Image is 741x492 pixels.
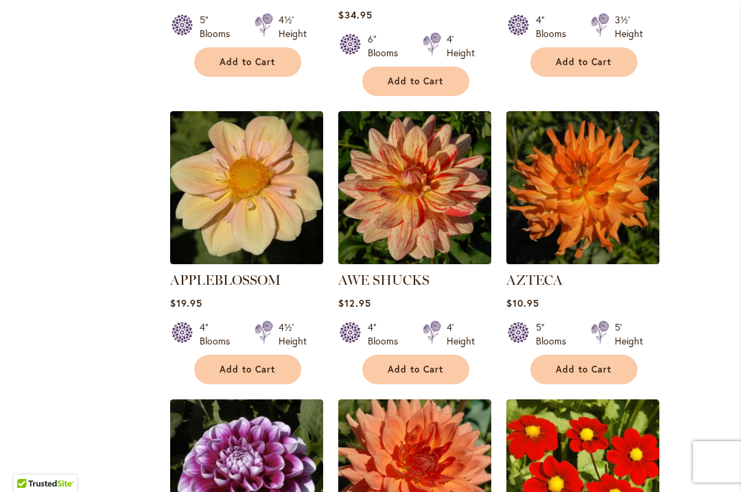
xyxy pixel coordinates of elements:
[170,111,323,264] img: APPLEBLOSSOM
[338,272,430,288] a: AWE SHUCKS
[536,13,574,40] div: 4" Blooms
[536,320,574,348] div: 5" Blooms
[530,47,637,77] button: Add to Cart
[362,355,469,384] button: Add to Cart
[556,56,612,68] span: Add to Cart
[447,32,475,60] div: 4' Height
[388,364,444,375] span: Add to Cart
[338,111,491,264] img: AWE SHUCKS
[194,47,301,77] button: Add to Cart
[530,355,637,384] button: Add to Cart
[220,364,276,375] span: Add to Cart
[368,32,406,60] div: 6" Blooms
[200,320,238,348] div: 4" Blooms
[506,272,563,288] a: AZTECA
[506,111,659,264] img: AZTECA
[170,296,202,309] span: $19.95
[220,56,276,68] span: Add to Cart
[615,13,643,40] div: 3½' Height
[615,320,643,348] div: 5' Height
[338,8,373,21] span: $34.95
[338,296,371,309] span: $12.95
[362,67,469,96] button: Add to Cart
[447,320,475,348] div: 4' Height
[506,296,539,309] span: $10.95
[506,254,659,267] a: AZTECA
[194,355,301,384] button: Add to Cart
[279,13,307,40] div: 4½' Height
[556,364,612,375] span: Add to Cart
[338,254,491,267] a: AWE SHUCKS
[10,443,49,482] iframe: Launch Accessibility Center
[388,75,444,87] span: Add to Cart
[200,13,238,40] div: 5" Blooms
[170,272,281,288] a: APPLEBLOSSOM
[279,320,307,348] div: 4½' Height
[170,254,323,267] a: APPLEBLOSSOM
[368,320,406,348] div: 4" Blooms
